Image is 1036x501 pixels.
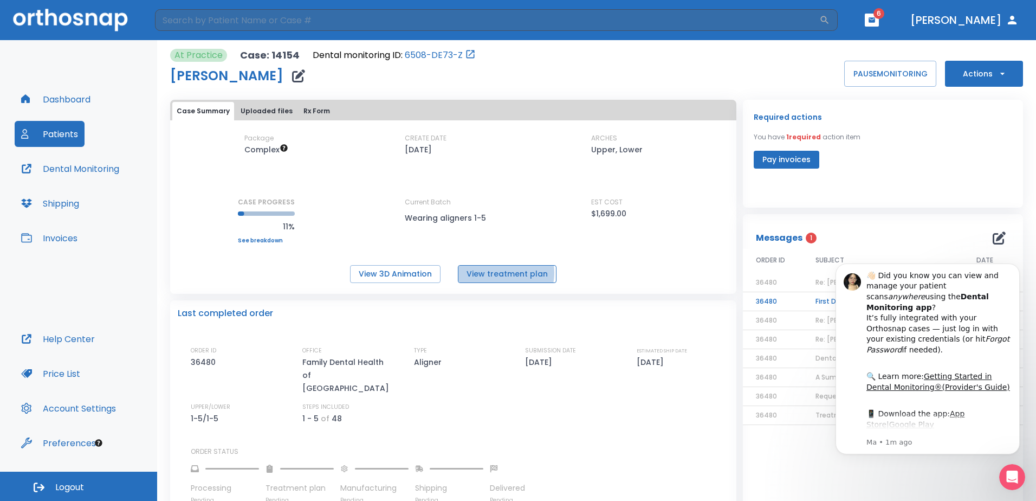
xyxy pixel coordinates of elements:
button: View 3D Animation [350,265,441,283]
span: Dental Monitoring Setup on The Delivery Day [815,354,965,363]
p: Upper, Lower [591,143,643,156]
p: OFFICE [302,346,322,356]
span: Logout [55,481,84,493]
span: Treatment Plan Ready for Approval! [815,410,935,420]
p: Required actions [754,111,822,124]
span: SUBJECT [815,255,844,265]
p: [DATE] [405,143,432,156]
p: Shipping [415,483,483,494]
p: ORDER STATUS [191,447,729,457]
div: Tooltip anchor [94,438,103,448]
span: 36480 [756,278,777,287]
button: PAUSEMONITORING [844,61,936,87]
span: 36480 [756,391,777,401]
button: Preferences [15,430,102,456]
a: 6508-DE73-Z [405,49,463,62]
h1: [PERSON_NAME] [170,69,283,82]
p: ARCHES [591,133,617,143]
p: ORDER ID [191,346,216,356]
img: Orthosnap [13,9,128,31]
span: 36480 [756,372,777,382]
button: View treatment plan [458,265,556,283]
iframe: Intercom live chat [999,464,1025,490]
p: Manufacturing [340,483,409,494]
button: Actions [945,61,1023,87]
p: STEPS INCLUDED [302,402,349,412]
p: ESTIMATED SHIP DATE [637,346,687,356]
p: TYPE [414,346,427,356]
button: Patients [15,121,85,147]
p: Delivered [490,483,525,494]
p: UPPER/LOWER [191,402,230,412]
p: 11% [238,220,295,233]
span: 36480 [756,335,777,344]
p: You have action item [754,132,860,142]
td: 36480 [743,292,802,311]
input: Search by Patient Name or Case # [155,9,819,31]
span: 1 required [786,132,821,142]
button: [PERSON_NAME] [906,10,1023,30]
button: Help Center [15,326,101,352]
div: Open patient in dental monitoring portal [313,49,476,62]
button: Pay invoices [754,151,819,169]
button: Rx Form [299,102,334,120]
span: Up to 50 Steps (100 aligners) [244,144,288,155]
p: Family Dental Health of [GEOGRAPHIC_DATA] [302,356,394,395]
p: EST COST [591,197,623,207]
span: 36480 [756,316,777,325]
button: Dashboard [15,86,97,112]
p: Messages [756,232,802,245]
p: 1-5/1-5 [191,412,222,425]
span: 6 [873,8,884,19]
p: SUBMISSION DATE [525,346,576,356]
button: Account Settings [15,395,122,421]
p: of [321,412,329,425]
iframe: Intercom notifications message [819,250,1036,496]
p: At Practice [174,49,223,62]
p: CASE PROGRESS [238,197,295,207]
span: A Summary of your Treatment [815,372,918,382]
p: Last completed order [178,307,273,320]
button: Shipping [15,190,86,216]
td: First DentalMonitoring Scan Review! [802,292,963,311]
button: Price List [15,361,87,387]
span: 36480 [756,410,777,420]
p: Package [244,133,274,143]
p: 36480 [191,356,219,369]
p: 1 - 5 [302,412,319,425]
p: Case: 14154 [240,49,300,62]
span: Re: [PERSON_NAME]: Request for Clinical call | [14154:36480] [815,335,1015,344]
a: See breakdown [238,237,295,244]
span: 36480 [756,354,777,363]
button: Invoices [15,225,84,251]
p: Current Batch [405,197,502,207]
p: [DATE] [637,356,668,369]
span: Request for Clinical call [815,391,893,401]
button: Uploaded files [236,102,297,120]
span: 1 [806,233,817,243]
p: Treatment plan [266,483,334,494]
span: Re: [PERSON_NAME] [815,316,880,325]
p: Processing [191,483,259,494]
p: Wearing aligners 1-5 [405,211,502,224]
span: ORDER ID [756,255,785,265]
